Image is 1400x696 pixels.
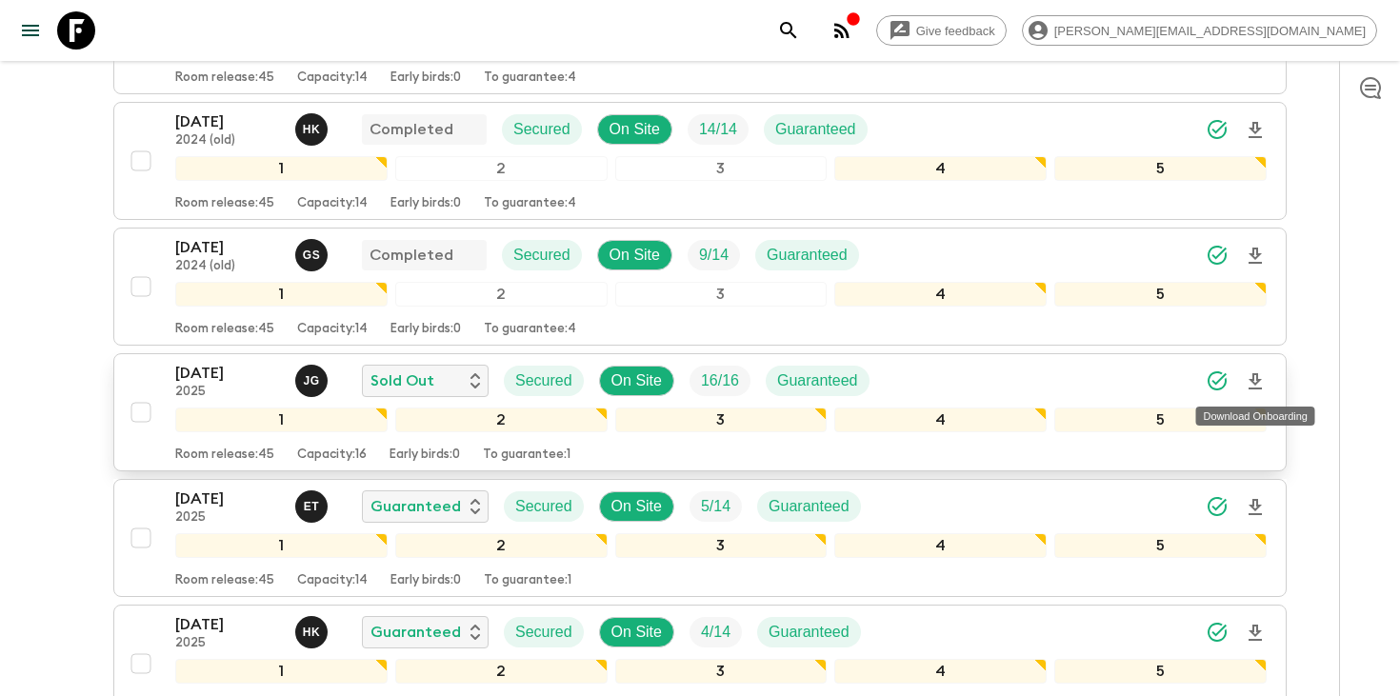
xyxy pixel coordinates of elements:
[599,617,674,647] div: On Site
[599,366,674,396] div: On Site
[175,70,274,86] p: Room release: 45
[295,496,331,511] span: Esther Thorvalds
[390,573,461,588] p: Early birds: 0
[113,479,1287,597] button: [DATE]2025Esther ThorvaldsGuaranteedSecuredOn SiteTrip FillGuaranteed12345Room release:45Capacity...
[1044,24,1376,38] span: [PERSON_NAME][EMAIL_ADDRESS][DOMAIN_NAME]
[834,156,1047,181] div: 4
[597,240,672,270] div: On Site
[395,659,608,684] div: 2
[175,636,280,651] p: 2025
[599,491,674,522] div: On Site
[1022,15,1377,46] div: [PERSON_NAME][EMAIL_ADDRESS][DOMAIN_NAME]
[390,196,461,211] p: Early birds: 0
[615,156,828,181] div: 3
[615,408,828,432] div: 3
[688,114,749,145] div: Trip Fill
[834,282,1047,307] div: 4
[295,245,331,260] span: Gunnlaugur Sölvason
[295,490,331,523] button: ET
[395,282,608,307] div: 2
[610,118,660,141] p: On Site
[701,369,739,392] p: 16 / 16
[1054,533,1267,558] div: 5
[297,70,368,86] p: Capacity: 14
[1206,495,1229,518] svg: Synced Successfully
[1244,622,1267,645] svg: Download Onboarding
[175,133,280,149] p: 2024 (old)
[504,491,584,522] div: Secured
[1196,407,1315,426] div: Download Onboarding
[175,510,280,526] p: 2025
[483,447,570,463] p: To guarantee: 1
[769,495,850,518] p: Guaranteed
[175,533,388,558] div: 1
[295,119,331,134] span: Hanna Kristín Másdóttir
[834,659,1047,684] div: 4
[370,369,434,392] p: Sold Out
[395,408,608,432] div: 2
[611,369,662,392] p: On Site
[513,118,570,141] p: Secured
[175,573,274,588] p: Room release: 45
[370,495,461,518] p: Guaranteed
[1054,408,1267,432] div: 5
[295,370,331,386] span: Jón Gísli
[395,533,608,558] div: 2
[1054,156,1267,181] div: 5
[295,365,331,397] button: JG
[297,573,368,588] p: Capacity: 14
[175,385,280,400] p: 2025
[515,369,572,392] p: Secured
[175,362,280,385] p: [DATE]
[175,196,274,211] p: Room release: 45
[876,15,1007,46] a: Give feedback
[484,322,576,337] p: To guarantee: 4
[295,622,331,637] span: Hanna Kristín Másdóttir
[390,447,460,463] p: Early birds: 0
[297,447,367,463] p: Capacity: 16
[175,408,388,432] div: 1
[1206,118,1229,141] svg: Synced Successfully
[175,447,274,463] p: Room release: 45
[295,616,331,648] button: HK
[690,617,742,647] div: Trip Fill
[770,11,808,50] button: search adventures
[175,282,388,307] div: 1
[615,533,828,558] div: 3
[303,373,319,388] p: J G
[113,353,1287,471] button: [DATE]2025Jón GísliSold OutSecuredOn SiteTrip FillGuaranteed12345Room release:45Capacity:16Early ...
[701,495,730,518] p: 5 / 14
[610,244,660,267] p: On Site
[1054,282,1267,307] div: 5
[834,408,1047,432] div: 4
[504,366,584,396] div: Secured
[611,621,662,644] p: On Site
[502,240,582,270] div: Secured
[175,156,388,181] div: 1
[297,196,368,211] p: Capacity: 14
[775,118,856,141] p: Guaranteed
[504,617,584,647] div: Secured
[370,621,461,644] p: Guaranteed
[304,499,320,514] p: E T
[175,110,280,133] p: [DATE]
[390,70,461,86] p: Early birds: 0
[834,533,1047,558] div: 4
[699,244,729,267] p: 9 / 14
[484,196,576,211] p: To guarantee: 4
[1244,245,1267,268] svg: Download Onboarding
[390,322,461,337] p: Early birds: 0
[1206,369,1229,392] svg: Synced Successfully
[1244,370,1267,393] svg: Download Onboarding
[699,118,737,141] p: 14 / 14
[303,625,321,640] p: H K
[484,573,571,588] p: To guarantee: 1
[767,244,848,267] p: Guaranteed
[615,659,828,684] div: 3
[690,366,750,396] div: Trip Fill
[113,228,1287,346] button: [DATE]2024 (old)Gunnlaugur SölvasonCompletedSecuredOn SiteTrip FillGuaranteed12345Room release:45...
[515,621,572,644] p: Secured
[515,495,572,518] p: Secured
[175,613,280,636] p: [DATE]
[701,621,730,644] p: 4 / 14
